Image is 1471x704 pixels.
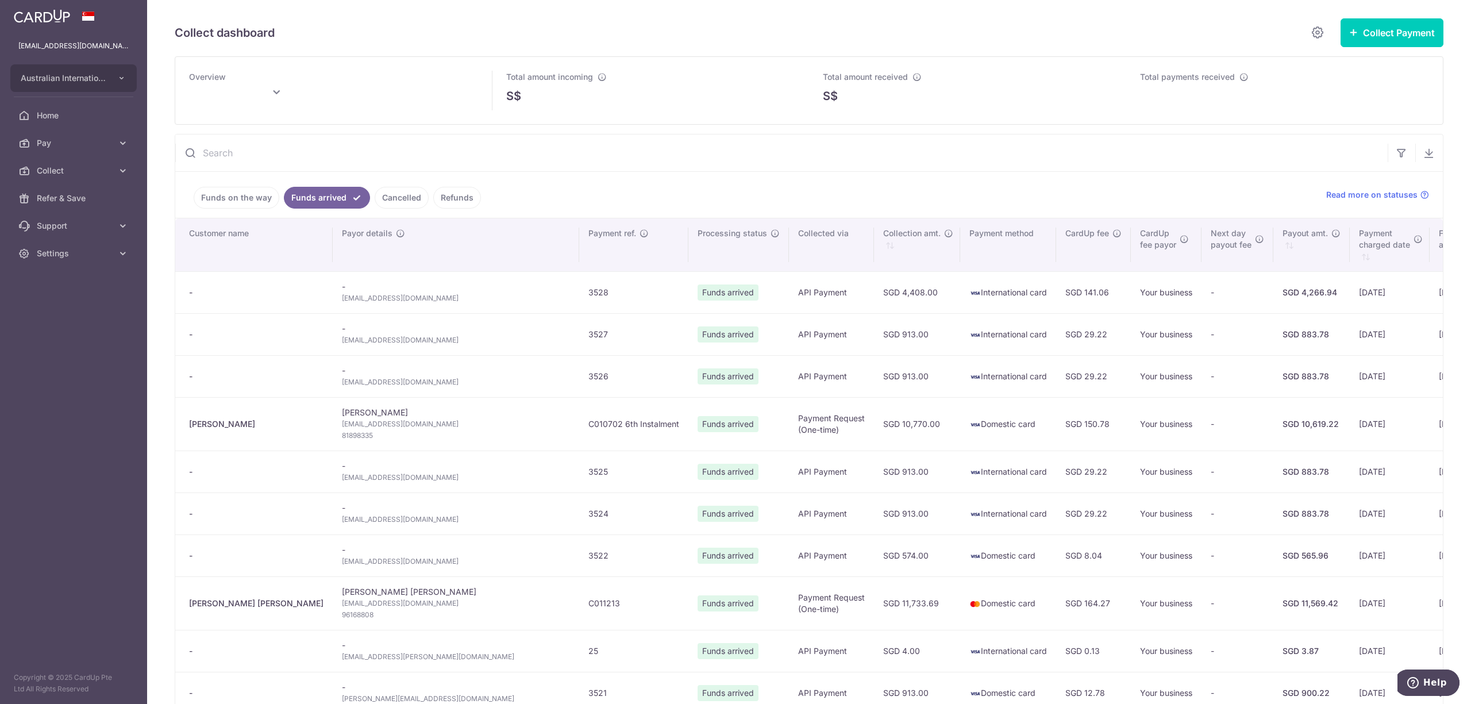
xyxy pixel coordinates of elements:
td: SGD 164.27 [1056,576,1131,630]
span: Support [37,220,113,232]
td: - [1202,451,1273,493]
td: [DATE] [1350,630,1430,672]
span: [EMAIL_ADDRESS][PERSON_NAME][DOMAIN_NAME] [342,651,570,663]
input: Search [175,134,1388,171]
th: Payment method [960,218,1056,271]
td: - [1202,493,1273,534]
th: Customer name [175,218,333,271]
td: 3528 [579,271,688,313]
span: Pay [37,137,113,149]
img: visa-sm-192604c4577d2d35970c8ed26b86981c2741ebd56154ab54ad91a526f0f24972.png [969,467,981,478]
td: [DATE] [1350,355,1430,397]
span: Payor details [342,228,392,239]
td: Your business [1131,493,1202,534]
p: [EMAIL_ADDRESS][DOMAIN_NAME] [18,40,129,52]
th: Payout amt. : activate to sort column ascending [1273,218,1350,271]
a: Read more on statuses [1326,189,1429,201]
td: SGD 4,408.00 [874,271,960,313]
img: visa-sm-192604c4577d2d35970c8ed26b86981c2741ebd56154ab54ad91a526f0f24972.png [969,688,981,699]
div: SGD 883.78 [1283,508,1341,520]
div: SGD 4,266.94 [1283,287,1341,298]
span: [EMAIL_ADDRESS][DOMAIN_NAME] [342,556,570,567]
span: Next day payout fee [1211,228,1251,251]
button: Collect Payment [1341,18,1443,47]
img: visa-sm-192604c4577d2d35970c8ed26b86981c2741ebd56154ab54ad91a526f0f24972.png [969,419,981,430]
td: API Payment [789,355,874,397]
img: visa-sm-192604c4577d2d35970c8ed26b86981c2741ebd56154ab54ad91a526f0f24972.png [969,509,981,520]
td: Payment Request (One-time) [789,576,874,630]
span: Australian International School Pte Ltd [21,72,106,84]
td: International card [960,451,1056,493]
img: visa-sm-192604c4577d2d35970c8ed26b86981c2741ebd56154ab54ad91a526f0f24972.png [969,329,981,341]
td: - [1202,534,1273,576]
span: Total payments received [1140,72,1235,82]
td: - [333,630,579,672]
td: Your business [1131,313,1202,355]
span: Payout amt. [1283,228,1328,239]
td: [PERSON_NAME] [PERSON_NAME] [333,576,579,630]
span: 81898335 [342,430,570,441]
td: [DATE] [1350,493,1430,534]
td: International card [960,271,1056,313]
td: SGD 29.22 [1056,313,1131,355]
span: Funds arrived [698,368,758,384]
img: visa-sm-192604c4577d2d35970c8ed26b86981c2741ebd56154ab54ad91a526f0f24972.png [969,551,981,562]
span: Funds arrived [698,643,758,659]
span: [EMAIL_ADDRESS][DOMAIN_NAME] [342,334,570,346]
td: API Payment [789,630,874,672]
span: [EMAIL_ADDRESS][DOMAIN_NAME] [342,598,570,609]
span: 96168808 [342,609,570,621]
span: Home [37,110,113,121]
td: Domestic card [960,397,1056,451]
span: [EMAIL_ADDRESS][DOMAIN_NAME] [342,418,570,430]
td: Your business [1131,397,1202,451]
td: SGD 4.00 [874,630,960,672]
td: Your business [1131,630,1202,672]
div: SGD 900.22 [1283,687,1341,699]
th: CardUp fee [1056,218,1131,271]
td: - [1202,271,1273,313]
td: [DATE] [1350,451,1430,493]
button: Australian International School Pte Ltd [10,64,137,92]
span: Payment ref. [588,228,636,239]
td: - [1202,313,1273,355]
img: CardUp [14,9,70,23]
div: SGD 883.78 [1283,329,1341,340]
span: S$ [506,87,521,105]
td: C011213 [579,576,688,630]
div: SGD 883.78 [1283,466,1341,478]
td: 25 [579,630,688,672]
span: Settings [37,248,113,259]
a: Funds arrived [284,187,370,209]
td: 3522 [579,534,688,576]
td: Domestic card [960,576,1056,630]
td: International card [960,313,1056,355]
td: SGD 11,733.69 [874,576,960,630]
span: [EMAIL_ADDRESS][DOMAIN_NAME] [342,376,570,388]
td: 3526 [579,355,688,397]
td: API Payment [789,534,874,576]
td: SGD 150.78 [1056,397,1131,451]
span: Refer & Save [37,193,113,204]
th: CardUpfee payor [1131,218,1202,271]
td: SGD 8.04 [1056,534,1131,576]
div: - [189,645,324,657]
td: SGD 913.00 [874,313,960,355]
span: Collection amt. [883,228,941,239]
div: SGD 883.78 [1283,371,1341,382]
td: API Payment [789,451,874,493]
td: API Payment [789,271,874,313]
td: International card [960,355,1056,397]
td: Payment Request (One-time) [789,397,874,451]
div: [PERSON_NAME] [189,418,324,430]
td: [DATE] [1350,534,1430,576]
td: C010702 6th Instalment [579,397,688,451]
span: Total amount received [823,72,908,82]
th: Processing status [688,218,789,271]
th: Collected via [789,218,874,271]
div: SGD 565.96 [1283,550,1341,561]
span: Funds arrived [698,506,758,522]
td: SGD 913.00 [874,355,960,397]
div: - [189,287,324,298]
span: Funds arrived [698,284,758,301]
